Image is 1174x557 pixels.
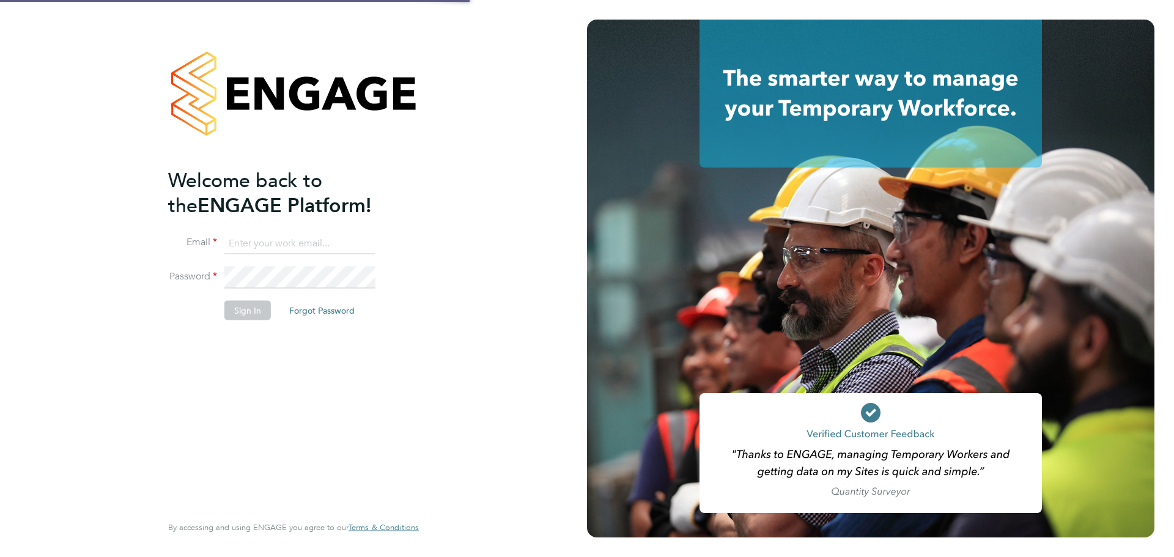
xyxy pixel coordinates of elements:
label: Email [168,236,217,249]
button: Forgot Password [279,301,364,320]
input: Enter your work email... [224,232,375,254]
label: Password [168,270,217,283]
span: By accessing and using ENGAGE you agree to our [168,522,419,533]
a: Terms & Conditions [349,523,419,533]
span: Welcome back to the [168,168,322,217]
span: Terms & Conditions [349,522,419,533]
h2: ENGAGE Platform! [168,168,407,218]
button: Sign In [224,301,271,320]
